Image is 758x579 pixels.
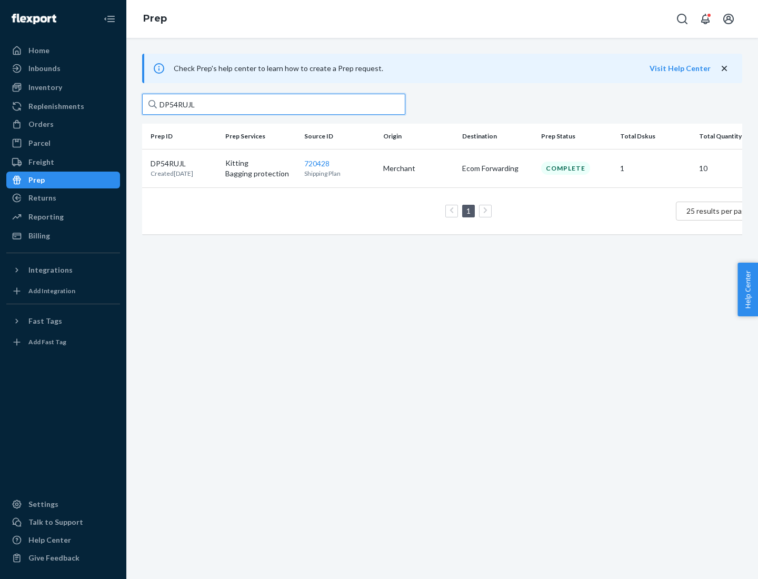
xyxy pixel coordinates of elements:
[28,45,49,56] div: Home
[28,337,66,346] div: Add Fast Tag
[12,14,56,24] img: Flexport logo
[616,124,695,149] th: Total Dskus
[28,193,56,203] div: Returns
[6,496,120,513] a: Settings
[672,8,693,29] button: Open Search Box
[541,162,590,175] div: Complete
[28,175,45,185] div: Prep
[143,13,167,24] a: Prep
[142,124,221,149] th: Prep ID
[6,116,120,133] a: Orders
[6,227,120,244] a: Billing
[6,208,120,225] a: Reporting
[6,283,120,300] a: Add Integration
[6,532,120,548] a: Help Center
[6,334,120,351] a: Add Fast Tag
[718,8,739,29] button: Open account menu
[686,206,750,215] span: 25 results per page
[28,119,54,129] div: Orders
[28,212,64,222] div: Reporting
[225,158,296,168] p: Kitting
[300,124,379,149] th: Source ID
[28,553,79,563] div: Give Feedback
[304,169,375,178] p: Shipping Plan
[28,82,62,93] div: Inventory
[99,8,120,29] button: Close Navigation
[142,94,405,115] input: Search prep jobs
[28,63,61,74] div: Inbounds
[537,124,616,149] th: Prep Status
[174,64,383,73] span: Check Prep's help center to learn how to create a Prep request.
[650,63,711,74] button: Visit Help Center
[695,8,716,29] button: Open notifications
[6,550,120,566] button: Give Feedback
[28,265,73,275] div: Integrations
[6,172,120,188] a: Prep
[6,42,120,59] a: Home
[151,158,193,169] p: DP54RUJL
[462,163,533,174] p: Ecom Forwarding
[28,101,84,112] div: Replenishments
[737,263,758,316] button: Help Center
[6,189,120,206] a: Returns
[135,4,175,34] ol: breadcrumbs
[28,517,83,527] div: Talk to Support
[28,138,51,148] div: Parcel
[464,206,473,215] a: Page 1 is your current page
[6,313,120,330] button: Fast Tags
[28,231,50,241] div: Billing
[6,98,120,115] a: Replenishments
[6,154,120,171] a: Freight
[379,124,458,149] th: Origin
[719,63,730,74] button: close
[28,535,71,545] div: Help Center
[620,163,691,174] p: 1
[6,262,120,278] button: Integrations
[221,124,300,149] th: Prep Services
[458,124,537,149] th: Destination
[28,286,75,295] div: Add Integration
[383,163,454,174] p: Merchant
[6,514,120,531] a: Talk to Support
[304,159,330,168] a: 720428
[151,169,193,178] p: Created [DATE]
[28,316,62,326] div: Fast Tags
[225,168,296,179] p: Bagging protection
[6,135,120,152] a: Parcel
[28,499,58,510] div: Settings
[6,60,120,77] a: Inbounds
[6,79,120,96] a: Inventory
[28,157,54,167] div: Freight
